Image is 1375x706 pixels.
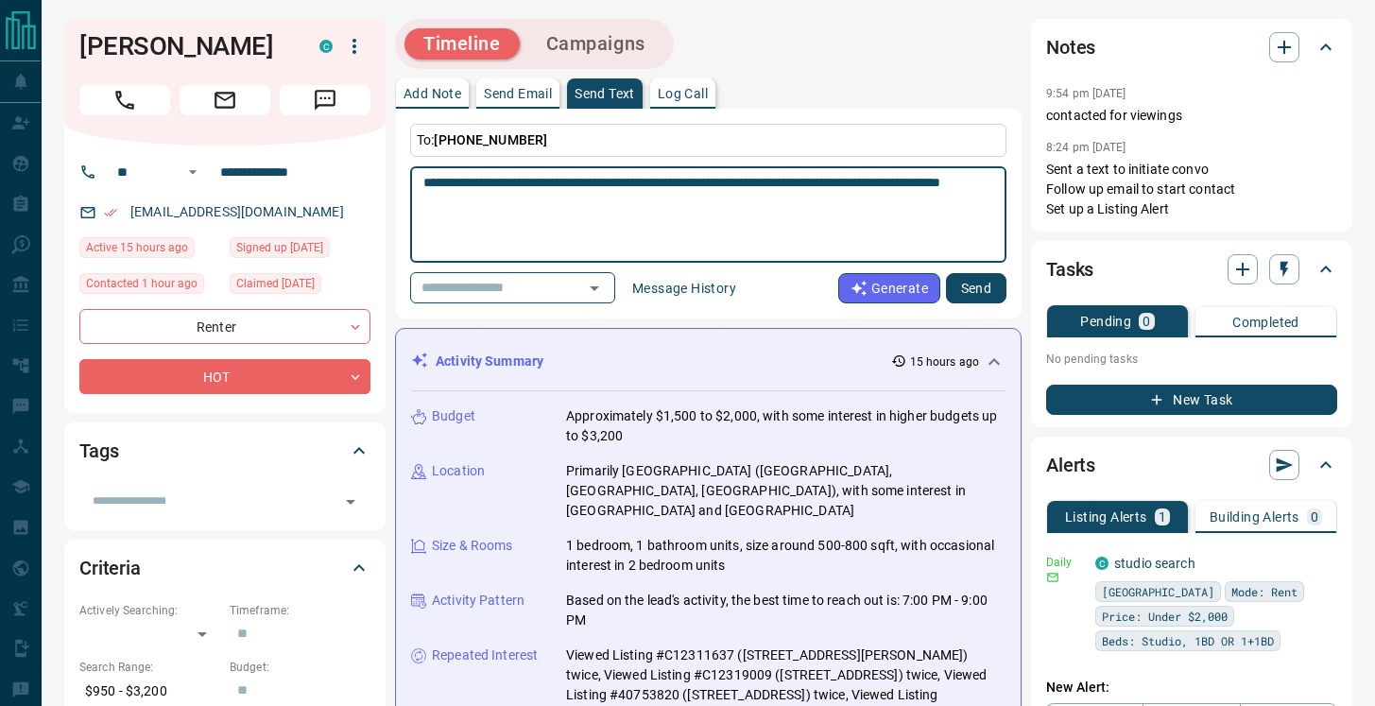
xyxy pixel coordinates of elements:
p: Sent a text to initiate convo Follow up email to start contact Set up a Listing Alert [1046,160,1337,219]
p: Based on the lead's activity, the best time to reach out is: 7:00 PM - 9:00 PM [566,591,1005,630]
p: 0 [1143,315,1150,328]
p: New Alert: [1046,678,1337,697]
div: Tasks [1046,247,1337,292]
button: Timeline [404,28,520,60]
p: Size & Rooms [432,536,513,556]
div: HOT [79,359,370,394]
button: Open [337,489,364,515]
button: Message History [621,273,748,303]
p: Add Note [404,87,461,100]
span: Email [180,85,270,115]
span: [PHONE_NUMBER] [434,132,547,147]
span: Beds: Studio, 1BD OR 1+1BD [1102,631,1274,650]
button: Send [946,273,1006,303]
div: condos.ca [1095,557,1109,570]
div: Renter [79,309,370,344]
p: Timeframe: [230,602,370,619]
p: contacted for viewings [1046,106,1337,126]
div: Alerts [1046,442,1337,488]
p: Actively Searching: [79,602,220,619]
p: 15 hours ago [910,353,979,370]
p: Approximately $1,500 to $2,000, with some interest in higher budgets up to $3,200 [566,406,1005,446]
div: Thu Sep 11 2025 [79,237,220,264]
p: Daily [1046,554,1084,571]
p: Building Alerts [1210,510,1299,524]
p: Log Call [658,87,708,100]
p: No pending tasks [1046,345,1337,373]
p: Send Text [575,87,635,100]
p: Location [432,461,485,481]
button: New Task [1046,385,1337,415]
h2: Notes [1046,32,1095,62]
span: Message [280,85,370,115]
div: Criteria [79,545,370,591]
h2: Criteria [79,553,141,583]
div: Notes [1046,25,1337,70]
button: Open [581,275,608,301]
p: Repeated Interest [432,646,538,665]
span: Mode: Rent [1231,582,1298,601]
p: Activity Summary [436,352,543,371]
p: Search Range: [79,659,220,676]
span: Price: Under $2,000 [1102,607,1228,626]
svg: Email [1046,571,1059,584]
p: 9:54 pm [DATE] [1046,87,1126,100]
div: Fri Sep 12 2025 [79,273,220,300]
p: Budget: [230,659,370,676]
p: 1 bedroom, 1 bathroom units, size around 500-800 sqft, with occasional interest in 2 bedroom units [566,536,1005,576]
span: [GEOGRAPHIC_DATA] [1102,582,1214,601]
a: [EMAIL_ADDRESS][DOMAIN_NAME] [130,204,344,219]
span: Contacted 1 hour ago [86,274,198,293]
span: Active 15 hours ago [86,238,188,257]
h2: Alerts [1046,450,1095,480]
p: Send Email [484,87,552,100]
button: Generate [838,273,940,303]
h1: [PERSON_NAME] [79,31,291,61]
svg: Email Verified [104,206,117,219]
div: Sun Aug 03 2025 [230,237,370,264]
button: Open [181,161,204,183]
div: Sun Aug 03 2025 [230,273,370,300]
p: 0 [1311,510,1318,524]
p: 8:24 pm [DATE] [1046,141,1126,154]
button: Campaigns [527,28,664,60]
div: Activity Summary15 hours ago [411,344,1005,379]
div: Tags [79,428,370,474]
p: Listing Alerts [1065,510,1147,524]
p: Pending [1080,315,1131,328]
span: Signed up [DATE] [236,238,323,257]
p: Completed [1232,316,1299,329]
a: studio search [1114,556,1195,571]
span: Call [79,85,170,115]
p: 1 [1159,510,1166,524]
div: condos.ca [319,40,333,53]
h2: Tasks [1046,254,1093,284]
p: To: [410,124,1006,157]
h2: Tags [79,436,118,466]
p: Primarily [GEOGRAPHIC_DATA] ([GEOGRAPHIC_DATA], [GEOGRAPHIC_DATA], [GEOGRAPHIC_DATA]), with some ... [566,461,1005,521]
p: Budget [432,406,475,426]
span: Claimed [DATE] [236,274,315,293]
p: Activity Pattern [432,591,524,611]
